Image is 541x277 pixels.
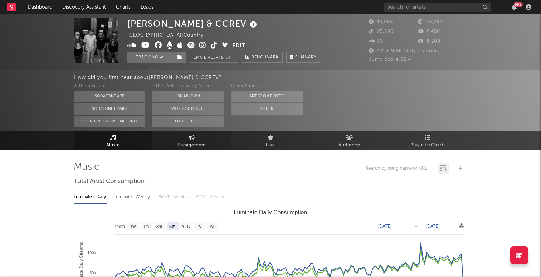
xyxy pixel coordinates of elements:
[182,224,190,229] text: YTD
[74,191,107,203] div: Luminate - Daily
[143,224,149,229] text: 1m
[197,224,201,229] text: 1y
[210,224,214,229] text: All
[74,177,145,186] span: Total Artist Consumption
[231,82,303,91] div: Other Sources
[152,91,224,102] button: On My Own
[127,18,259,30] div: [PERSON_NAME] & CCREV
[426,224,440,229] text: [DATE]
[107,141,120,150] span: Music
[114,191,151,203] div: Luminate - Weekly
[177,141,206,150] span: Engagement
[231,91,303,102] button: Artist on Roster
[418,39,440,44] span: 8,200
[89,271,96,275] text: 50k
[252,53,279,62] span: Benchmark
[234,209,307,215] text: Luminate Daily Consumption
[74,73,541,82] div: How did you first hear about [PERSON_NAME] & CCREV ?
[310,131,389,150] a: Audience
[266,141,275,150] span: Live
[74,91,145,102] button: Sodatone App
[418,20,443,24] span: 14,263
[231,131,310,150] a: Live
[127,52,172,63] button: Tracking
[295,55,316,59] span: Summary
[389,131,467,150] a: Playlists/Charts
[369,49,440,53] span: 411,638 Monthly Listeners
[225,56,234,60] em: Off
[410,141,446,150] span: Playlists/Charts
[384,3,491,12] input: Search for artists
[152,116,224,127] button: Other Tools
[190,52,238,63] button: Email AlertsOff
[130,224,136,229] text: 1w
[369,29,394,34] span: 25,500
[114,224,125,229] text: Zoom
[338,141,360,150] span: Audience
[152,131,231,150] a: Engagement
[512,4,517,10] button: 99+
[418,29,440,34] span: 2,450
[74,131,152,150] a: Music
[232,42,245,50] button: Edit
[242,52,283,63] a: Benchmark
[74,82,145,91] div: With Sodatone
[152,103,224,115] button: Word Of Mouth
[127,31,220,40] div: [GEOGRAPHIC_DATA] | Country
[362,166,438,171] input: Search by song name or URL
[514,2,523,7] div: 99 +
[369,57,411,62] span: Jump Score: 82.4
[152,82,224,91] div: Other A&R Discovery Methods
[369,39,383,44] span: 73
[74,103,145,115] button: Sodatone Emails
[378,224,392,229] text: [DATE]
[286,52,320,63] button: Summary
[369,20,393,24] span: 15,584
[74,116,145,127] button: Sodatone Snowflake Data
[87,251,96,255] text: 100k
[169,224,175,229] text: 6m
[156,224,162,229] text: 3m
[414,224,418,229] text: →
[231,103,303,115] button: Other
